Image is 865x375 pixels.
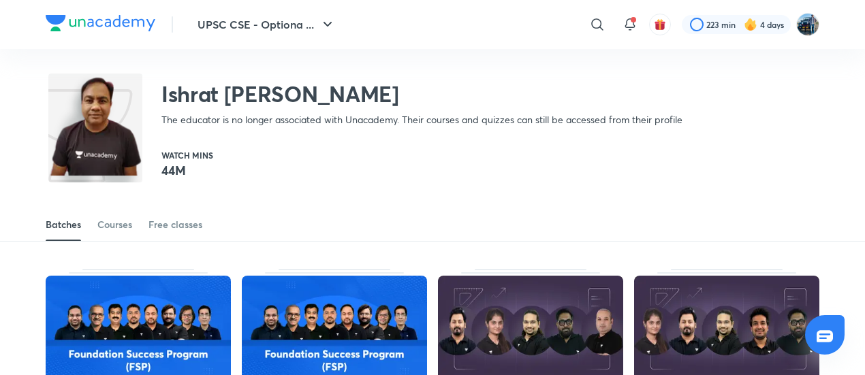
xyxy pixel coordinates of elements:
button: UPSC CSE - Optiona ... [189,11,344,38]
p: 44M [161,162,213,178]
a: Free classes [148,208,202,241]
p: Watch mins [161,151,213,159]
a: Courses [97,208,132,241]
h2: Ishrat [PERSON_NAME] [161,80,682,108]
a: Batches [46,208,81,241]
img: Company Logo [46,15,155,31]
div: Free classes [148,218,202,231]
img: avatar [654,18,666,31]
a: Company Logo [46,15,155,35]
div: Batches [46,218,81,231]
button: avatar [649,14,671,35]
div: Courses [97,218,132,231]
p: The educator is no longer associated with Unacademy. Their courses and quizzes can still be acces... [161,113,682,127]
img: streak [744,18,757,31]
img: I A S babu [796,13,819,36]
